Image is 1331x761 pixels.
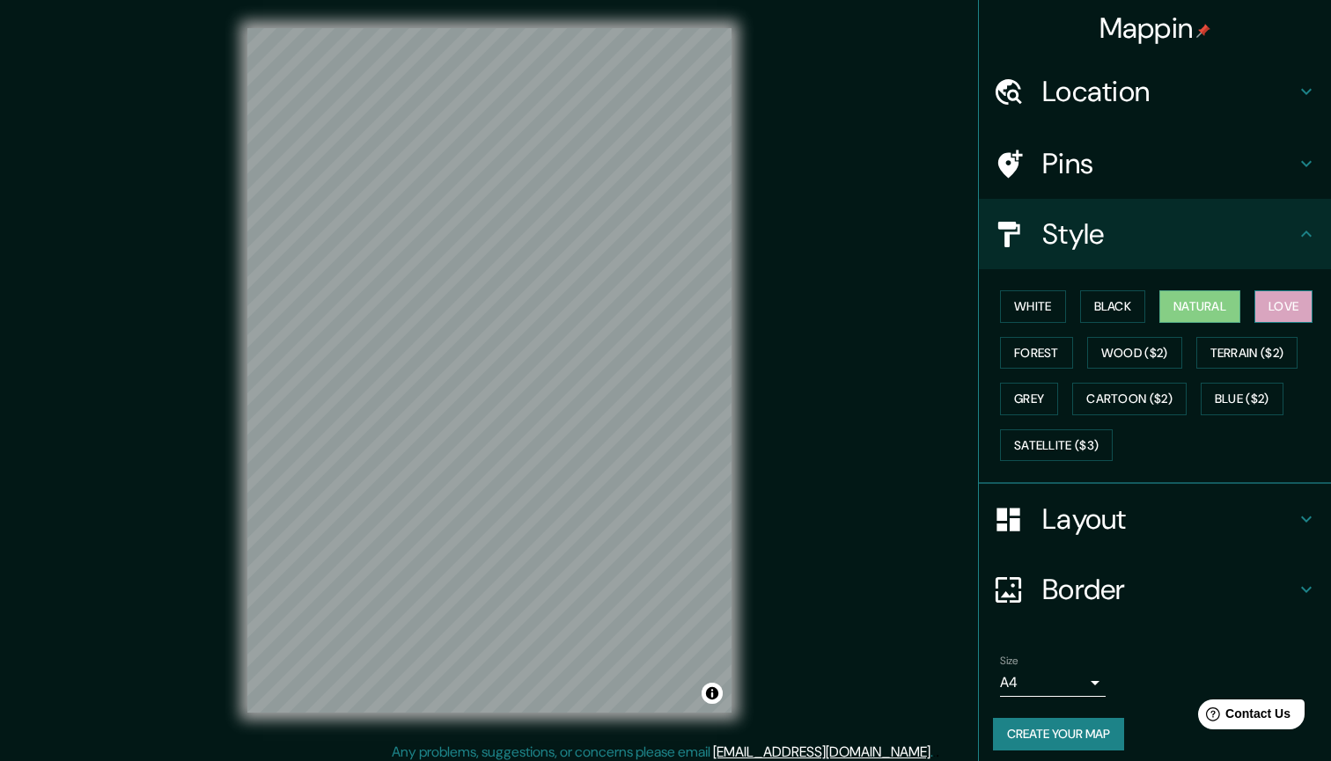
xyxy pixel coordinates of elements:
button: Blue ($2) [1201,383,1283,415]
div: Location [979,56,1331,127]
h4: Border [1042,572,1296,607]
button: Black [1080,290,1146,323]
button: Terrain ($2) [1196,337,1298,370]
div: Style [979,199,1331,269]
h4: Layout [1042,501,1296,537]
div: A4 [1000,669,1106,697]
button: White [1000,290,1066,323]
button: Cartoon ($2) [1072,383,1187,415]
div: Pins [979,128,1331,199]
h4: Style [1042,216,1296,252]
h4: Location [1042,74,1296,109]
a: [EMAIL_ADDRESS][DOMAIN_NAME] [713,743,930,761]
button: Wood ($2) [1087,337,1182,370]
button: Toggle attribution [702,683,723,704]
button: Grey [1000,383,1058,415]
button: Forest [1000,337,1073,370]
canvas: Map [247,28,732,713]
div: Layout [979,484,1331,554]
button: Create your map [993,718,1124,750]
h4: Pins [1042,146,1296,181]
label: Size [1000,654,1018,669]
button: Love [1254,290,1313,323]
button: Natural [1159,290,1240,323]
button: Satellite ($3) [1000,429,1113,462]
h4: Mappin [1099,11,1211,46]
iframe: Help widget launcher [1174,692,1312,742]
div: Border [979,554,1331,625]
img: pin-icon.png [1196,24,1210,38]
